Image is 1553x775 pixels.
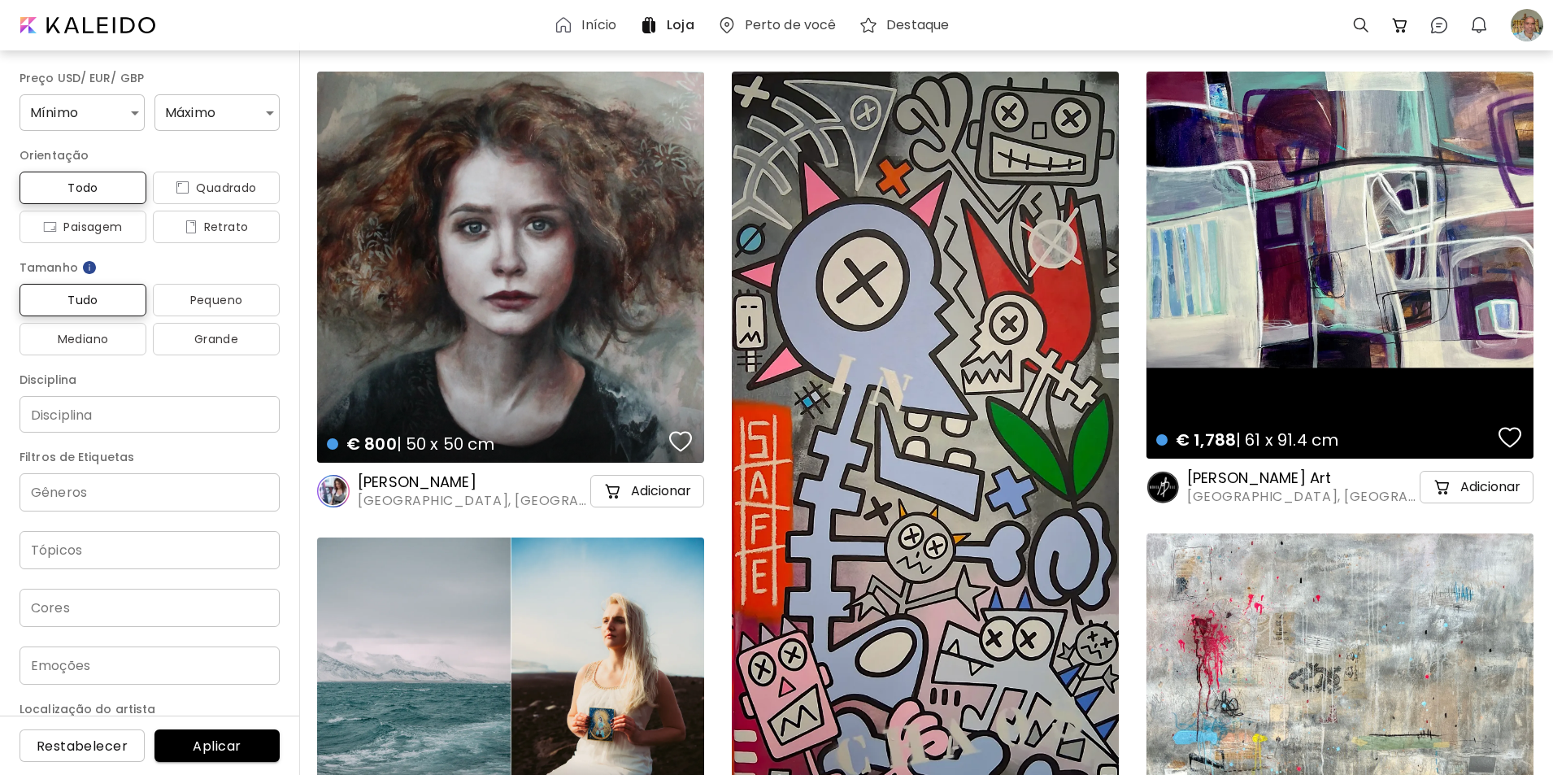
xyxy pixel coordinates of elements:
[1187,488,1416,506] span: [GEOGRAPHIC_DATA], [GEOGRAPHIC_DATA]
[154,94,280,131] div: Máximo
[33,178,133,198] span: Todo
[317,72,704,463] a: € 800| 50 x 50 cmfavoriteshttps://cdn.kaleido.art/CDN/Artwork/175870/Primary/medium.webp?updated=...
[153,172,280,204] button: iconQuadrado
[639,15,700,35] a: Loja
[1460,479,1520,495] h5: Adicionar
[185,220,198,233] img: icon
[1146,468,1533,506] a: [PERSON_NAME] Art[GEOGRAPHIC_DATA], [GEOGRAPHIC_DATA]cart-iconAdicionar
[631,483,691,499] h5: Adicionar
[153,211,280,243] button: iconRetrato
[667,19,694,32] h6: Loja
[33,290,133,310] span: Tudo
[327,433,664,455] h4: | 50 x 50 cm
[166,178,267,198] span: Quadrado
[1156,429,1494,451] h4: | 61 x 91.4 cm
[1187,468,1416,488] h6: [PERSON_NAME] Art
[317,472,704,510] a: [PERSON_NAME][GEOGRAPHIC_DATA], [GEOGRAPHIC_DATA]cart-iconAdicionar
[1494,421,1525,454] button: favorites
[859,15,955,35] a: Destaque
[581,19,616,32] h6: Início
[20,370,280,390] h6: Disciplina
[166,217,267,237] span: Retrato
[20,447,280,467] h6: Filtros de Etiquetas
[1176,429,1236,451] span: € 1,788
[20,68,280,88] h6: Preço USD/ EUR/ GBP
[20,729,145,762] button: Restabelecer
[20,146,280,165] h6: Orientação
[20,211,146,243] button: iconPaisagem
[358,492,587,510] span: [GEOGRAPHIC_DATA], [GEOGRAPHIC_DATA]
[745,19,837,32] h6: Perto de você
[1465,11,1493,39] button: bellIcon
[166,329,267,349] span: Grande
[33,329,133,349] span: Mediano
[20,699,280,719] h6: Localização do artista
[166,290,267,310] span: Pequeno
[358,472,587,492] h6: [PERSON_NAME]
[33,217,133,237] span: Paisagem
[153,284,280,316] button: Pequeno
[20,323,146,355] button: Mediano
[176,181,189,194] img: icon
[20,284,146,316] button: Tudo
[603,481,623,501] img: cart-icon
[154,729,280,762] button: Aplicar
[1429,15,1449,35] img: chatIcon
[20,258,280,277] h6: Tamanho
[346,433,397,455] span: € 800
[167,738,267,755] span: Aplicar
[33,738,132,755] span: Restabelecer
[717,15,843,35] a: Perto de você
[1390,15,1410,35] img: cart
[1469,15,1489,35] img: bellIcon
[20,172,146,204] button: Todo
[554,15,623,35] a: Início
[43,220,57,233] img: icon
[886,19,949,32] h6: Destaque
[590,475,704,507] button: cart-iconAdicionar
[665,425,696,458] button: favorites
[1146,72,1533,459] a: € 1,788| 61 x 91.4 cmfavoriteshttps://cdn.kaleido.art/CDN/Artwork/174292/Primary/medium.webp?upda...
[153,323,280,355] button: Grande
[81,259,98,276] img: info
[20,94,145,131] div: Mínimo
[1433,477,1452,497] img: cart-icon
[1420,471,1533,503] button: cart-iconAdicionar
